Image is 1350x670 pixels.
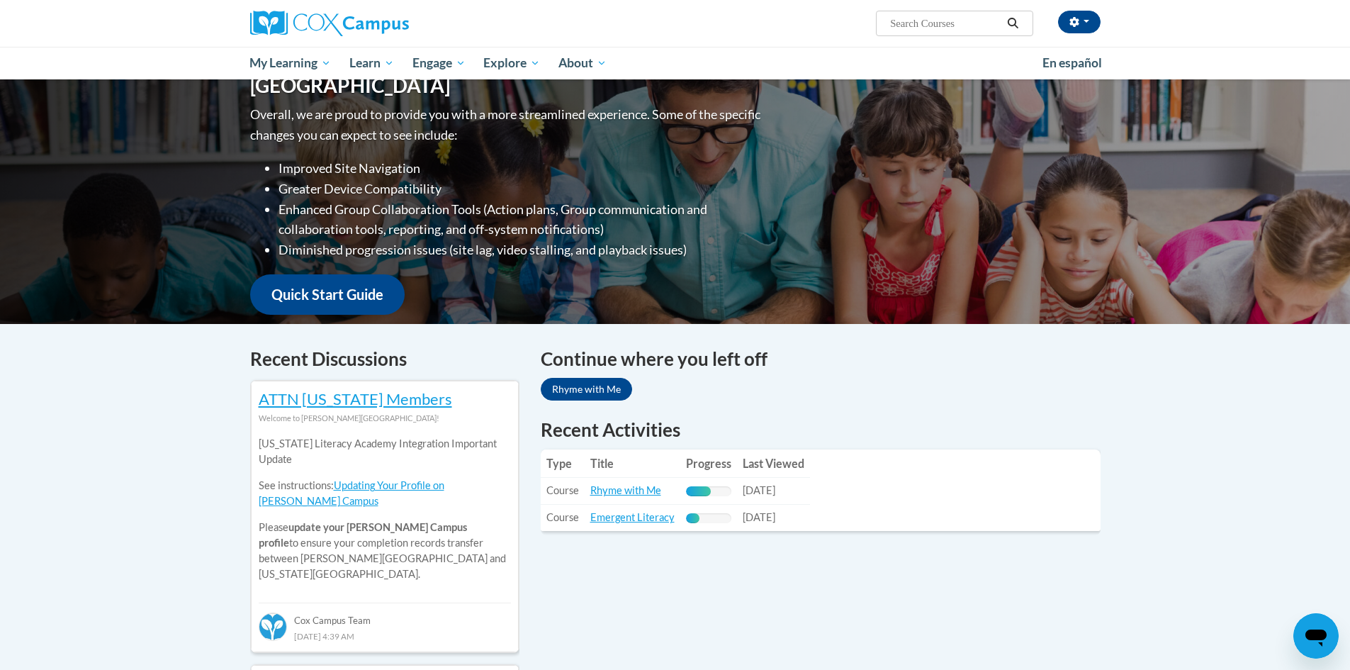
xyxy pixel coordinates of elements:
iframe: Button to launch messaging window [1293,613,1339,659]
div: Please to ensure your completion records transfer between [PERSON_NAME][GEOGRAPHIC_DATA] and [US_... [259,426,511,593]
input: Search Courses [889,15,1002,32]
span: Learn [349,55,394,72]
h1: Recent Activities [541,417,1101,442]
th: Title [585,450,680,478]
div: Progress, % [686,513,700,523]
span: About [558,55,607,72]
th: Last Viewed [737,450,810,478]
a: Engage [403,47,475,79]
p: See instructions: [259,478,511,509]
span: My Learning [249,55,331,72]
button: Search [1002,15,1023,32]
b: update your [PERSON_NAME] Campus profile [259,521,467,549]
a: Learn [340,47,403,79]
p: [US_STATE] Literacy Academy Integration Important Update [259,436,511,467]
li: Improved Site Navigation [279,158,764,179]
a: Cox Campus [250,11,519,36]
button: Account Settings [1058,11,1101,33]
th: Progress [680,450,737,478]
h4: Continue where you left off [541,345,1101,373]
a: Updating Your Profile on [PERSON_NAME] Campus [259,479,444,507]
span: [DATE] [743,484,775,496]
div: Main menu [229,47,1122,79]
a: Explore [474,47,549,79]
li: Greater Device Compatibility [279,179,764,199]
span: Engage [412,55,466,72]
li: Diminished progression issues (site lag, video stalling, and playback issues) [279,240,764,260]
div: Cox Campus Team [259,603,511,628]
span: [DATE] [743,511,775,523]
a: ATTN [US_STATE] Members [259,389,452,408]
a: Rhyme with Me [590,484,661,496]
span: En español [1042,55,1102,70]
h4: Recent Discussions [250,345,519,373]
a: En español [1033,48,1111,78]
a: My Learning [241,47,341,79]
a: Rhyme with Me [541,378,632,401]
th: Type [541,450,585,478]
span: Course [546,511,579,523]
img: Cox Campus [250,11,409,36]
span: Course [546,484,579,496]
a: About [549,47,616,79]
div: [DATE] 4:39 AM [259,628,511,644]
a: Emergent Literacy [590,511,675,523]
span: Explore [483,55,540,72]
div: Welcome to [PERSON_NAME][GEOGRAPHIC_DATA]! [259,411,511,426]
div: Progress, % [686,486,711,496]
img: Cox Campus Team [259,613,287,641]
a: Quick Start Guide [250,274,405,315]
li: Enhanced Group Collaboration Tools (Action plans, Group communication and collaboration tools, re... [279,199,764,240]
p: Overall, we are proud to provide you with a more streamlined experience. Some of the specific cha... [250,104,764,145]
